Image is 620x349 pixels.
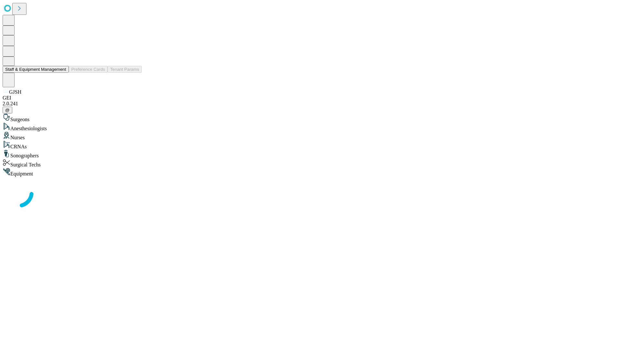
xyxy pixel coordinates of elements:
[3,132,617,141] div: Nurses
[3,150,617,159] div: Sonographers
[3,168,617,177] div: Equipment
[9,89,21,95] span: GJSH
[3,101,617,107] div: 2.0.241
[108,66,142,73] button: Tenant Params
[5,108,10,112] span: @
[3,107,12,113] button: @
[69,66,108,73] button: Preference Cards
[3,95,617,101] div: GEI
[3,66,69,73] button: Staff & Equipment Management
[3,141,617,150] div: CRNAs
[3,122,617,132] div: Anesthesiologists
[3,113,617,122] div: Surgeons
[3,159,617,168] div: Surgical Techs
